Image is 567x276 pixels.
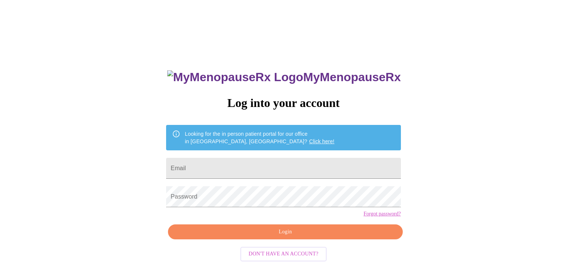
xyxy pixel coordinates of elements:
[239,250,328,257] a: Don't have an account?
[168,224,402,240] button: Login
[167,70,303,84] img: MyMenopauseRx Logo
[167,70,401,84] h3: MyMenopauseRx
[249,249,318,259] span: Don't have an account?
[240,247,327,261] button: Don't have an account?
[166,96,401,110] h3: Log into your account
[364,211,401,217] a: Forgot password?
[309,138,334,144] a: Click here!
[185,127,334,148] div: Looking for the in person patient portal for our office in [GEOGRAPHIC_DATA], [GEOGRAPHIC_DATA]?
[177,227,394,237] span: Login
